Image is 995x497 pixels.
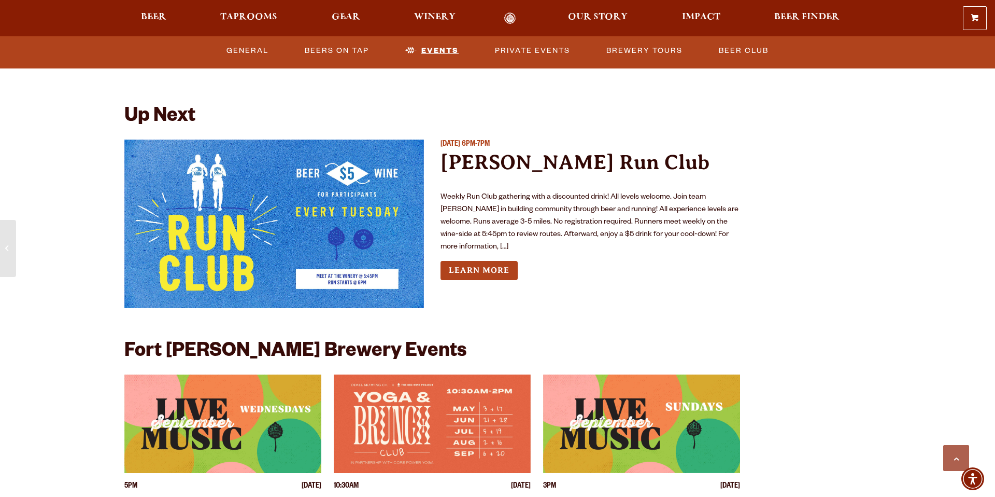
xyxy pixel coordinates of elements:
span: Winery [414,13,456,21]
span: Gear [332,13,360,21]
a: Events [401,39,463,63]
span: [DATE] [440,141,460,149]
a: Winery [407,12,462,24]
a: Brewery Tours [602,39,687,63]
a: [PERSON_NAME] Run Club [440,150,709,174]
a: View event details [124,375,321,473]
a: Taprooms [214,12,284,24]
span: Our Story [568,13,628,21]
span: Beer [141,13,166,21]
a: View event details [543,375,740,473]
h2: Up Next [124,106,195,129]
span: [DATE] [511,481,531,492]
span: [DATE] [720,481,740,492]
span: Beer Finder [774,13,840,21]
a: Beer [134,12,173,24]
a: Impact [675,12,727,24]
a: Scroll to top [943,445,969,471]
span: Taprooms [220,13,277,21]
span: [DATE] [302,481,321,492]
span: 3PM [543,481,556,492]
div: Accessibility Menu [961,467,984,490]
span: 5PM [124,481,137,492]
span: 6PM-7PM [462,141,490,149]
a: Learn more about Odell Run Club [440,261,518,280]
h2: Fort [PERSON_NAME] Brewery Events [124,341,466,364]
span: Impact [682,13,720,21]
a: Odell Home [490,12,529,24]
a: View event details [334,375,531,473]
span: 10:30AM [334,481,359,492]
a: Private Events [491,39,574,63]
p: Weekly Run Club gathering with a discounted drink! All levels welcome. Join team [PERSON_NAME] in... [440,191,740,254]
a: View event details [124,140,424,308]
a: Our Story [561,12,634,24]
a: General [222,39,273,63]
a: Beer Club [715,39,773,63]
a: Beers on Tap [301,39,373,63]
a: Beer Finder [767,12,846,24]
a: Gear [325,12,367,24]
